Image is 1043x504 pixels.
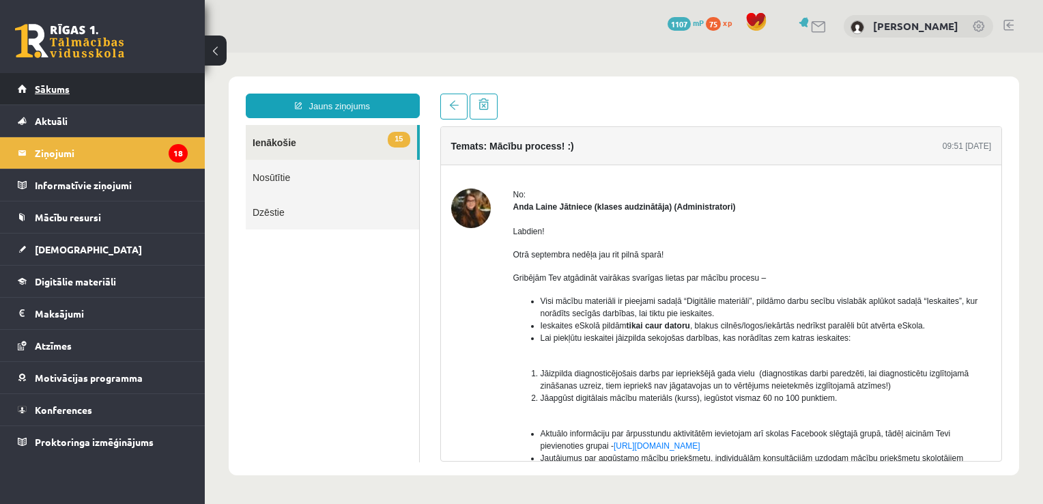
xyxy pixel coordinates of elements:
span: Otrā septembra nedēļa jau rit pilnā sparā! [309,197,459,207]
span: Mācību resursi [35,211,101,223]
a: Nosūtītie [41,107,214,142]
span: Jautājumus par apgūstamo mācību priekšmetu, individuālām konsultācijām uzdodam mācību priekšmetu ... [336,401,771,435]
h4: Temats: Mācību process! :) [246,88,369,99]
span: Sākums [35,83,70,95]
span: Jāapgūst digitālais mācību materiāls (kurss), iegūstot vismaz 60 no 100 punktiem. [336,341,633,350]
a: 75 xp [706,17,739,28]
img: Rinalds Putiķis [851,20,864,34]
img: Anda Laine Jātniece (klases audzinātāja) [246,136,286,176]
span: Labdien! [309,174,340,184]
span: Jāizpilda diagnosticējošais darbs par iepriekšējā gada vielu (diagnostikas darbi paredzēti, lai d... [336,316,765,338]
a: 1107 mP [668,17,704,28]
a: Maksājumi [18,298,188,329]
span: 75 [706,17,721,31]
span: Motivācijas programma [35,372,143,384]
a: Atzīmes [18,330,188,361]
a: Konferences [18,394,188,425]
legend: Ziņojumi [35,137,188,169]
span: Visi mācību materiāli ir pieejami sadaļā “Digitālie materiāli”, pildāmo darbu secību vislabāk apl... [336,244,773,266]
a: Aktuāli [18,105,188,137]
span: 15 [183,79,205,95]
div: No: [309,136,787,148]
a: Jauns ziņojums [41,41,215,66]
a: [PERSON_NAME] [873,19,958,33]
a: [DEMOGRAPHIC_DATA] [18,234,188,265]
span: Gribējām Tev atgādināt vairākas svarīgas lietas par mācību procesu – [309,221,562,230]
span: 1107 [668,17,691,31]
div: 09:51 [DATE] [738,87,786,100]
a: Proktoringa izmēģinājums [18,426,188,458]
a: Dzēstie [41,142,214,177]
a: 15Ienākošie [41,72,212,107]
span: mP [693,17,704,28]
span: Proktoringa izmēģinājums [35,436,154,448]
span: Atzīmes [35,339,72,352]
span: Ieskaites eSkolā pildām , blakus cilnēs/logos/iekārtās nedrīkst paralēli būt atvērta eSkola. [336,268,721,278]
span: [DEMOGRAPHIC_DATA] [35,243,142,255]
a: Ziņojumi18 [18,137,188,169]
span: Digitālie materiāli [35,275,116,288]
b: tikai caur datoru [422,268,485,278]
i: 18 [169,144,188,163]
a: [URL][DOMAIN_NAME] [409,389,496,398]
a: Mācību resursi [18,201,188,233]
a: Motivācijas programma [18,362,188,393]
legend: Informatīvie ziņojumi [35,169,188,201]
a: Informatīvie ziņojumi [18,169,188,201]
a: Sākums [18,73,188,104]
legend: Maksājumi [35,298,188,329]
strong: Anda Laine Jātniece (klases audzinātāja) (Administratori) [309,150,531,159]
a: Digitālie materiāli [18,266,188,297]
span: Lai piekļūtu ieskaitei jāizpilda sekojošas darbības, kas norādītas zem katras ieskaites: [336,281,646,290]
span: Konferences [35,404,92,416]
span: xp [723,17,732,28]
a: Rīgas 1. Tālmācības vidusskola [15,24,124,58]
span: Aktuāli [35,115,68,127]
span: Aktuālo informāciju par ārpusstundu aktivitātēm ievietojam arī skolas Facebook slēgtajā grupā, tā... [336,376,746,398]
